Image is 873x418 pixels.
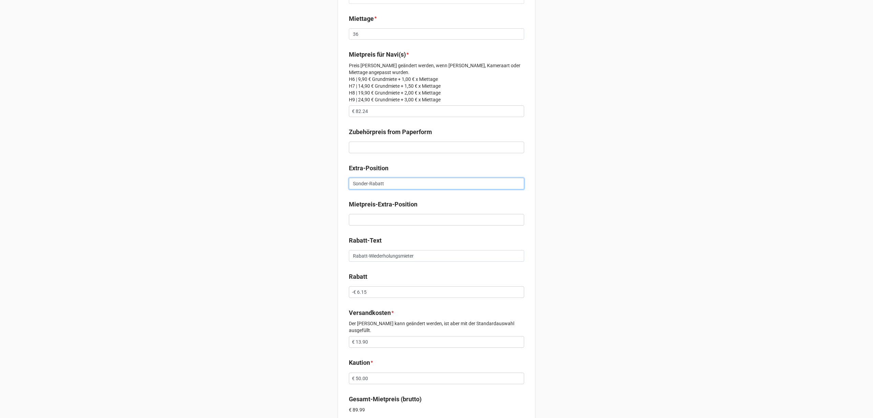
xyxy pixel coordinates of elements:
label: Zubehörpreis from Paperform [349,127,432,137]
b: Gesamt-Mietpreis (brutto) [349,395,421,403]
p: Der [PERSON_NAME] kann geändert werden, ist aber mit der Standardauswahl ausgefüllt. [349,320,524,334]
label: Rabatt-Text [349,236,382,245]
label: Miettage [349,14,374,24]
label: Kaution [349,358,370,367]
p: Preis [PERSON_NAME] geändert werden, wenn [PERSON_NAME], Kameraart oder Miettage angepasst wurden... [349,62,524,103]
p: € 89.99 [349,406,524,413]
label: Rabatt [349,272,367,282]
label: Mietpreis-Extra-Position [349,200,417,209]
label: Extra-Position [349,163,388,173]
label: Versandkosten [349,308,391,318]
label: Mietpreis für Navi(s) [349,50,406,59]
